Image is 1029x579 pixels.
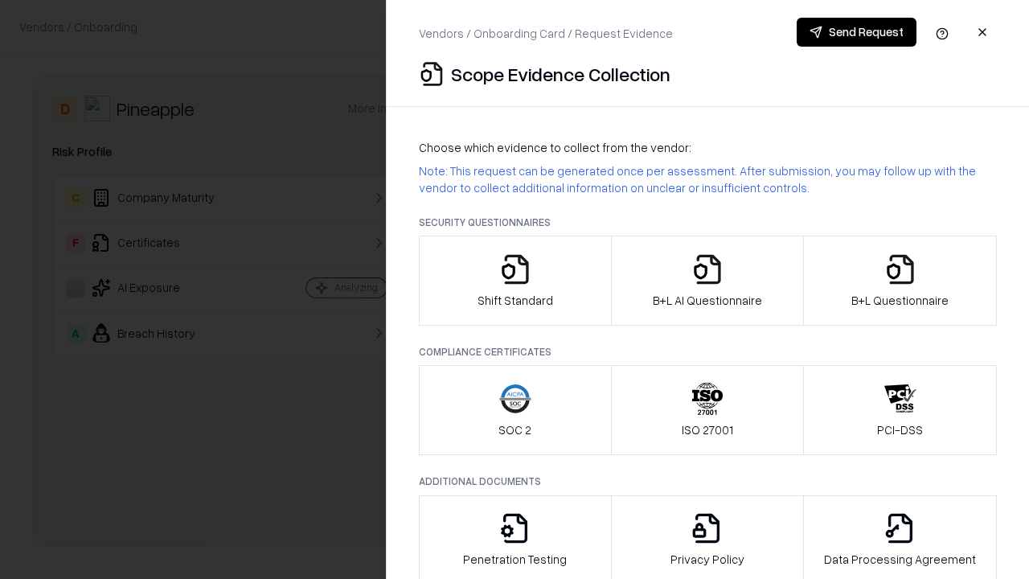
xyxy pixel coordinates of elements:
p: Compliance Certificates [419,345,997,359]
p: Data Processing Agreement [824,551,976,568]
p: B+L Questionnaire [851,292,949,309]
button: Shift Standard [419,236,612,326]
button: PCI-DSS [803,365,997,455]
p: Note: This request can be generated once per assessment. After submission, you may follow up with... [419,162,997,196]
p: PCI-DSS [877,421,923,438]
p: Security Questionnaires [419,216,997,229]
p: SOC 2 [498,421,531,438]
button: B+L AI Questionnaire [611,236,805,326]
p: Penetration Testing [463,551,567,568]
p: Shift Standard [478,292,553,309]
button: ISO 27001 [611,365,805,455]
p: B+L AI Questionnaire [653,292,762,309]
p: Vendors / Onboarding Card / Request Evidence [419,25,673,42]
p: Scope Evidence Collection [451,61,670,87]
button: SOC 2 [419,365,612,455]
p: ISO 27001 [682,421,733,438]
button: B+L Questionnaire [803,236,997,326]
p: Choose which evidence to collect from the vendor: [419,139,997,156]
p: Additional Documents [419,474,997,488]
button: Send Request [797,18,916,47]
p: Privacy Policy [670,551,744,568]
